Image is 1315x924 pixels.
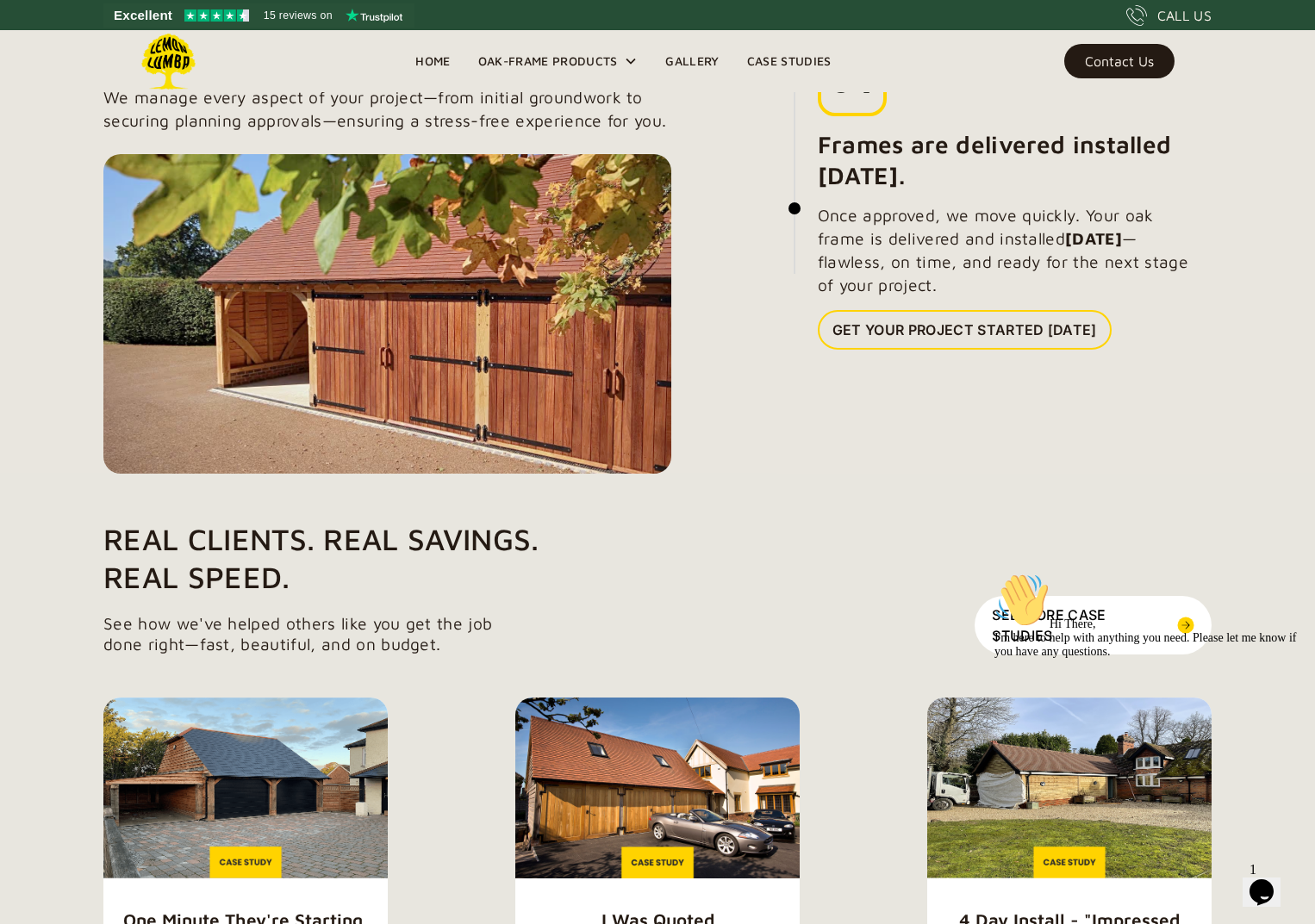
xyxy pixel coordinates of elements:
[346,9,402,22] img: Trustpilot logo
[1126,5,1212,26] a: CALL US
[184,9,249,22] img: Trustpilot 4.5 stars
[1243,855,1298,907] iframe: chat widget
[7,7,62,62] img: :wave:
[7,52,309,92] span: Hi There, I'm here to help with anything you need. Please let me know if you have any questions.
[975,596,1212,654] a: See more Case Studies
[103,3,414,28] a: See Lemon Lumba reviews on Trustpilot
[1157,5,1212,26] div: CALL US
[7,7,317,93] div: 👋Hi There,I'm here to help with anything you need. Please let me know if you have any questions.
[651,48,732,74] a: Gallery
[264,5,333,26] span: 15 reviews on
[464,30,652,92] div: Oak-Frame Products
[1085,55,1154,67] div: Contact Us
[103,613,957,654] p: See how we've helped others like you get the job done right—fast, beautiful, and on budget.
[402,48,464,74] a: Home
[733,48,845,74] a: Case Studies
[988,566,1298,846] iframe: chat widget
[103,520,957,596] h1: Real Clients. Real Savings. Real Speed.
[1064,44,1175,78] a: Contact Us
[478,51,618,71] div: Oak-Frame Products
[114,5,172,26] span: Excellent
